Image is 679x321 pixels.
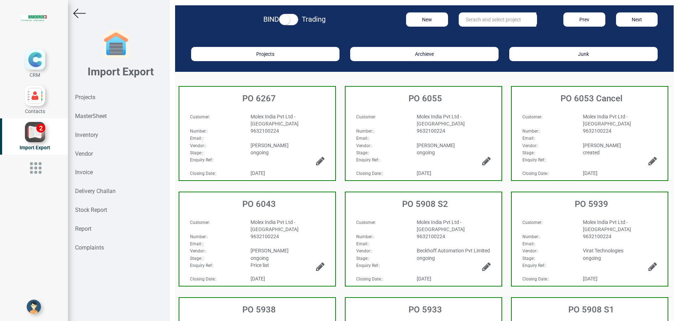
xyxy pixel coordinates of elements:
[583,114,631,127] span: Molex India Pvt Ltd - [GEOGRAPHIC_DATA]
[75,150,93,157] strong: Vendor
[190,129,208,134] span: :
[356,277,382,282] strong: Closing Date:
[583,150,600,155] span: created
[190,136,202,141] strong: Email:
[417,150,435,155] span: ongoing
[417,219,465,232] span: Molex India Pvt Ltd - [GEOGRAPHIC_DATA]
[190,157,213,162] strong: Enquiry Ref:
[356,277,383,282] span: :
[25,108,45,114] span: Contacts
[190,263,214,268] span: :
[356,241,369,246] span: :
[356,171,382,176] strong: Closing Date:
[36,124,45,133] div: 2
[522,248,538,253] span: :
[190,136,203,141] span: :
[263,15,279,23] strong: BIND
[522,114,542,119] span: :
[583,143,621,148] span: [PERSON_NAME]
[417,143,455,148] span: [PERSON_NAME]
[356,129,373,134] strong: Number:
[75,225,91,232] strong: Report
[20,145,50,150] span: Import Export
[356,234,373,239] strong: Number:
[251,248,289,253] span: [PERSON_NAME]
[522,263,546,268] span: :
[417,128,445,134] span: 9632100224
[190,150,203,155] span: :
[356,136,368,141] strong: Email:
[190,143,206,148] span: :
[30,72,40,78] span: CRM
[356,256,368,261] strong: Stage:
[515,305,668,314] h3: PO 5908 S1
[251,234,279,239] span: 9632100224
[356,114,376,119] span: :
[190,220,210,225] span: :
[349,305,501,314] h3: PO 5933
[522,157,546,162] span: :
[616,12,658,27] button: Next
[356,241,368,246] strong: Email:
[522,129,539,134] strong: Number:
[417,170,431,176] span: [DATE]
[417,114,465,127] span: Molex India Pvt Ltd - [GEOGRAPHIC_DATA]
[522,234,540,239] span: :
[190,248,205,253] strong: Vendor:
[522,220,541,225] strong: Customer
[190,234,208,239] span: :
[356,220,376,225] span: :
[522,241,535,246] strong: Email:
[356,150,369,155] span: :
[190,277,217,282] span: :
[251,255,269,261] span: ongoing
[190,256,203,261] span: :
[251,276,265,282] span: [DATE]
[251,262,269,268] span: Price list
[583,219,631,232] span: Molex India Pvt Ltd - [GEOGRAPHIC_DATA]
[522,220,542,225] span: :
[522,114,541,119] strong: Customer
[356,234,374,239] span: :
[515,199,668,209] h3: PO 5939
[515,94,668,103] h3: PO 6053 Cancel
[522,150,536,155] span: :
[356,248,371,253] strong: Vendor:
[251,128,279,134] span: 9632100224
[251,114,299,127] span: Molex India Pvt Ltd - [GEOGRAPHIC_DATA]
[522,129,540,134] span: :
[417,234,445,239] span: 9632100224
[251,170,265,176] span: [DATE]
[190,241,202,246] strong: Email:
[522,171,548,176] strong: Closing Date:
[251,219,299,232] span: Molex India Pvt Ltd - [GEOGRAPHIC_DATA]
[190,256,202,261] strong: Stage:
[190,241,203,246] span: :
[75,207,107,213] strong: Stock Report
[190,234,207,239] strong: Number:
[190,220,209,225] strong: Customer
[417,255,435,261] span: ongoing
[102,30,130,59] img: garage-closed.png
[75,94,95,101] strong: Projects
[522,256,535,261] strong: Stage:
[88,65,154,78] b: Import Export
[522,277,549,282] span: :
[183,199,335,209] h3: PO 6043
[563,12,605,27] button: Prev
[406,12,448,27] button: New
[350,47,499,61] button: Archieve
[522,241,536,246] span: :
[191,47,339,61] button: Projects
[190,157,214,162] span: :
[356,143,372,148] span: :
[190,129,207,134] strong: Number:
[190,114,209,119] strong: Customer
[583,234,611,239] span: 9632100224
[251,143,289,148] span: [PERSON_NAME]
[522,143,538,148] span: :
[356,263,379,268] strong: Enquiry Ref:
[75,169,93,176] strong: Invoice
[356,136,369,141] span: :
[522,256,536,261] span: :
